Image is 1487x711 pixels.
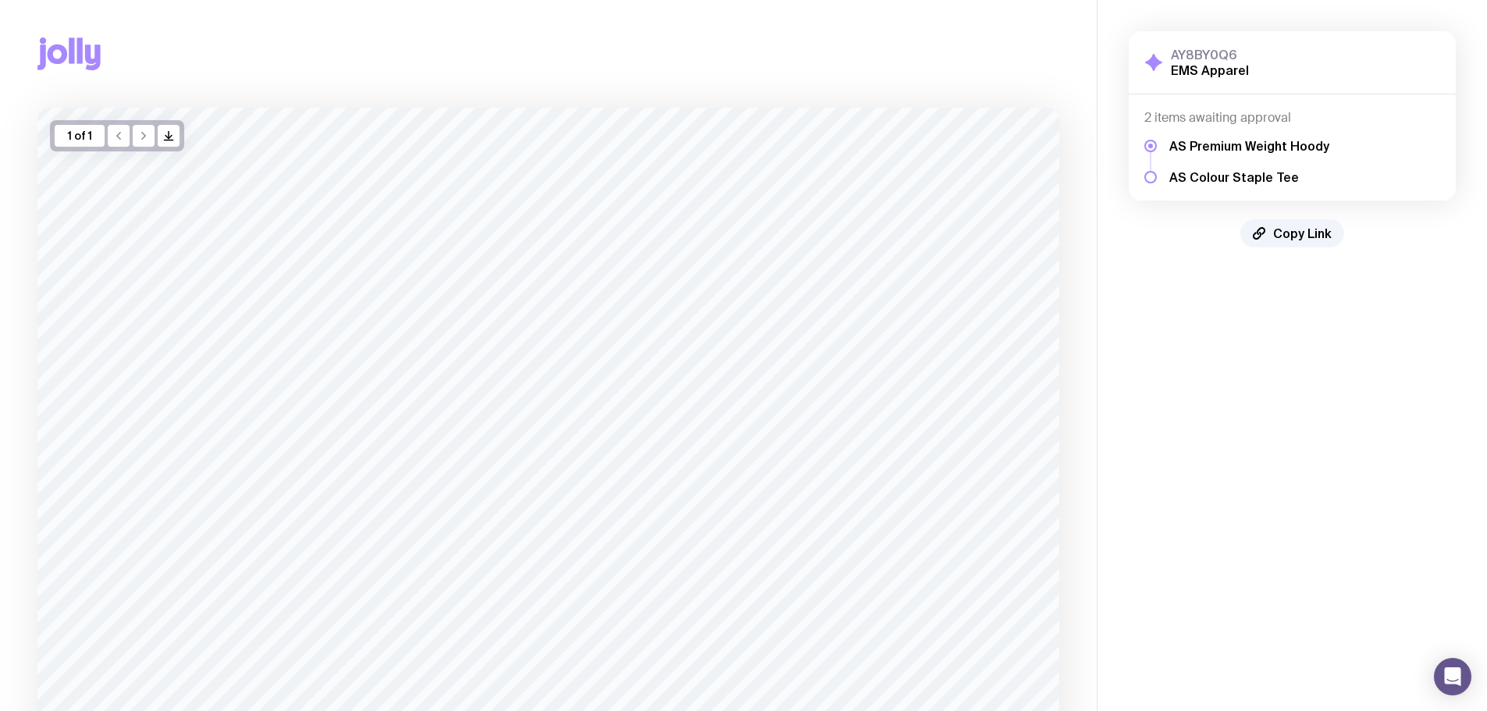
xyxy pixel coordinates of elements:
[165,132,173,140] g: /> />
[1171,62,1249,78] h2: EMS Apparel
[1144,110,1440,126] h4: 2 items awaiting approval
[1169,169,1329,185] h5: AS Colour Staple Tee
[1171,47,1249,62] h3: AY8BY0Q6
[1273,226,1332,241] span: Copy Link
[55,125,105,147] div: 1 of 1
[1434,658,1471,695] div: Open Intercom Messenger
[1240,219,1344,247] button: Copy Link
[1169,138,1329,154] h5: AS Premium Weight Hoody
[158,125,180,147] button: />/>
